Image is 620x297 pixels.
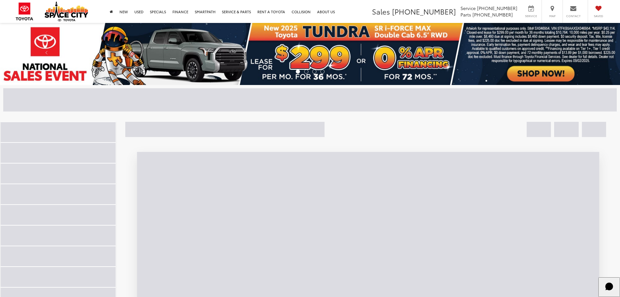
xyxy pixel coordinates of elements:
[545,14,559,18] span: Map
[591,14,605,18] span: Saved
[392,6,456,16] span: [PHONE_NUMBER]
[460,5,476,11] span: Service
[524,14,538,18] span: Service
[477,5,517,11] span: [PHONE_NUMBER]
[566,14,581,18] span: Contact
[372,6,390,16] span: Sales
[601,278,618,295] svg: Start Chat
[460,11,471,18] span: Parts
[472,11,513,18] span: [PHONE_NUMBER]
[45,1,88,21] img: Space City Toyota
